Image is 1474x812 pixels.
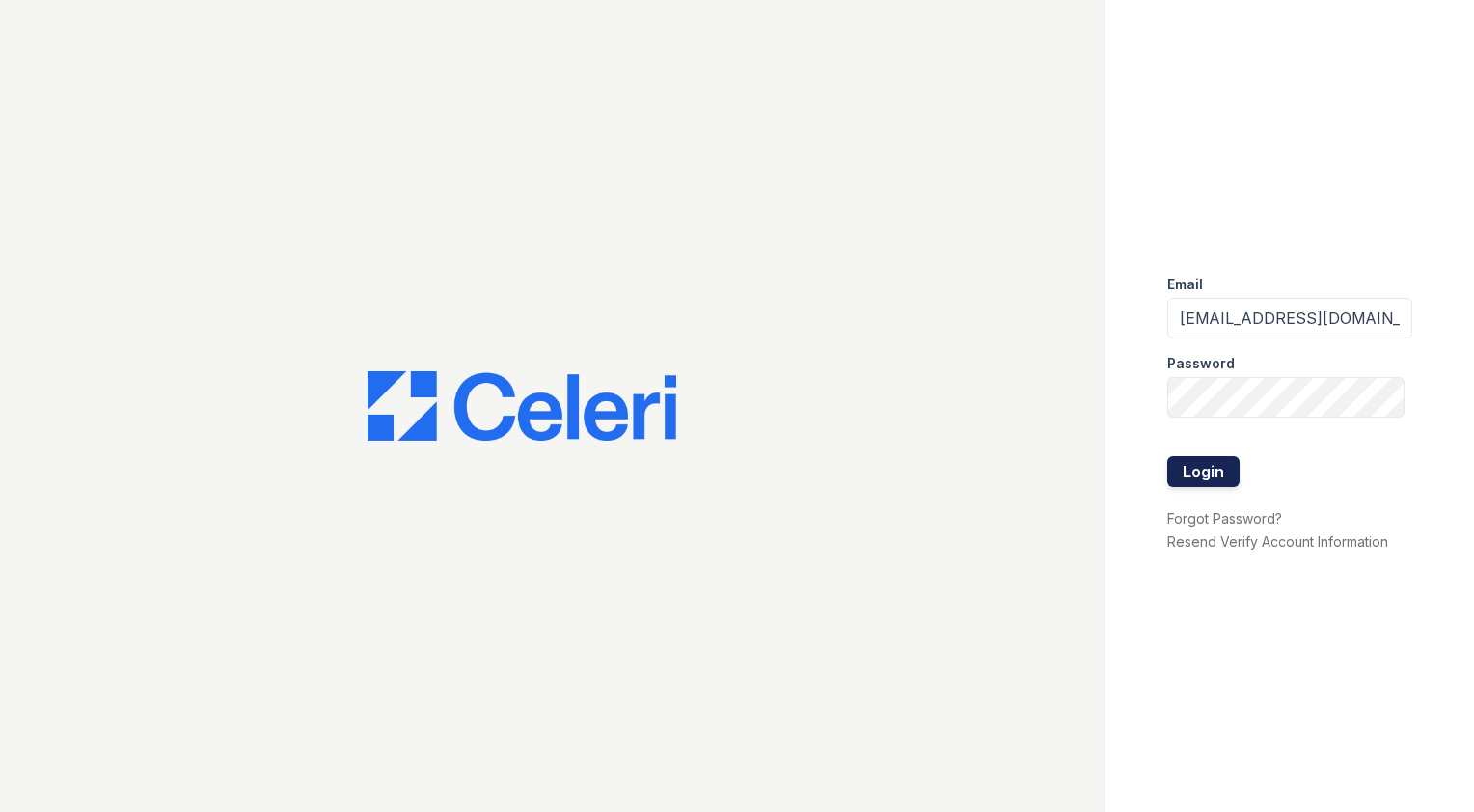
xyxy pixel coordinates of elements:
[1167,510,1282,527] a: Forgot Password?
[1167,533,1388,550] a: Resend Verify Account Information
[1167,354,1235,373] label: Password
[368,371,676,441] img: CE_Logo_Blue-a8612792a0a2168367f1c8372b55b34899dd931a85d93a1a3d3e32e68fde9ad4.png
[1167,456,1240,487] button: Login
[1167,275,1203,294] label: Email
